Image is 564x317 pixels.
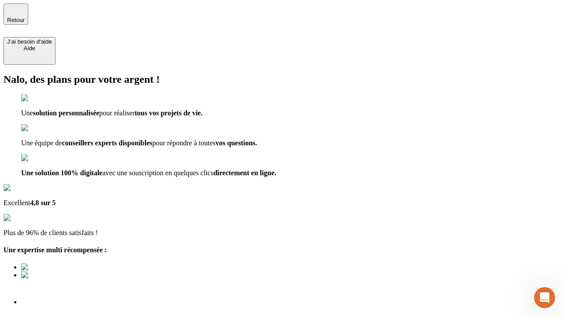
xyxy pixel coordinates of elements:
[21,124,59,132] img: checkmark
[102,169,213,177] span: avec une souscription en quelques clics
[135,109,203,117] span: tous vos projets de vie.
[21,263,103,271] img: Best savings advice award
[4,246,560,254] h4: Une expertise multi récompensée :
[21,109,33,117] span: Une
[30,199,56,206] span: 4,8 sur 5
[21,279,47,304] img: Best savings advice award
[4,4,28,25] button: Retour
[21,154,59,162] img: checkmark
[62,139,152,147] span: conseillers experts disponibles
[4,37,56,65] button: J’ai besoin d'aideAide
[7,45,52,52] div: Aide
[215,139,257,147] span: vos questions.
[7,17,25,23] span: Retour
[4,74,560,85] h2: Nalo, des plans pour votre argent !
[4,184,55,192] img: Google Review
[4,199,30,206] span: Excellent
[21,139,62,147] span: Une équipe de
[7,38,52,45] div: J’ai besoin d'aide
[534,287,555,308] iframe: Intercom live chat
[213,169,276,177] span: directement en ligne.
[33,109,100,117] span: solution personnalisée
[21,94,59,102] img: checkmark
[4,229,560,237] p: Plus de 96% de clients satisfaits !
[99,109,134,117] span: pour réaliser
[152,139,216,147] span: pour répondre à toutes
[21,271,103,279] img: Best savings advice award
[21,169,102,177] span: Une solution 100% digitale
[4,214,47,222] img: reviews stars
